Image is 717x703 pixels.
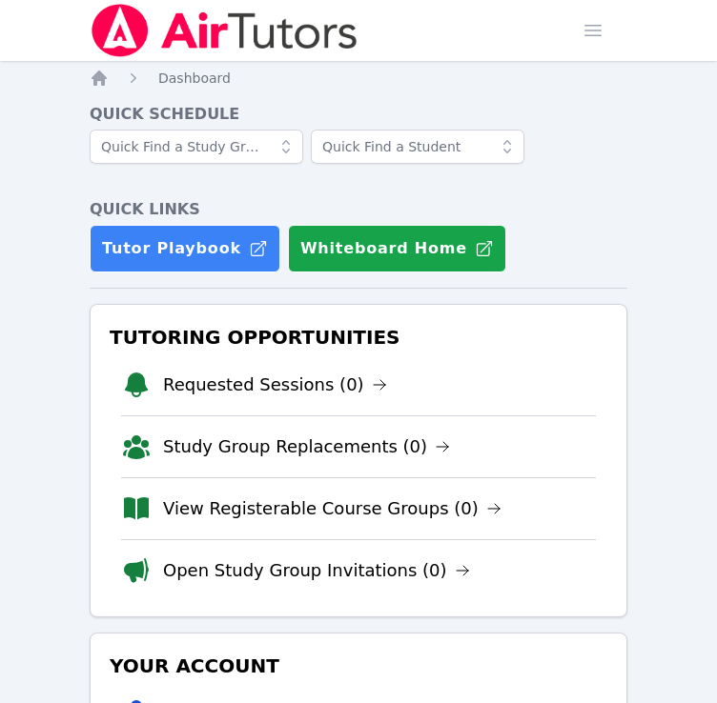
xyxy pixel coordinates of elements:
[90,69,627,88] nav: Breadcrumb
[90,130,303,164] input: Quick Find a Study Group
[90,198,627,221] h4: Quick Links
[163,433,450,460] a: Study Group Replacements (0)
[163,557,470,584] a: Open Study Group Invitations (0)
[106,649,611,683] h3: Your Account
[106,320,611,354] h3: Tutoring Opportunities
[158,70,231,86] span: Dashboard
[288,225,506,272] button: Whiteboard Home
[163,372,387,398] a: Requested Sessions (0)
[90,4,359,57] img: Air Tutors
[90,103,627,126] h4: Quick Schedule
[311,130,524,164] input: Quick Find a Student
[90,225,280,272] a: Tutor Playbook
[158,69,231,88] a: Dashboard
[163,495,502,522] a: View Registerable Course Groups (0)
